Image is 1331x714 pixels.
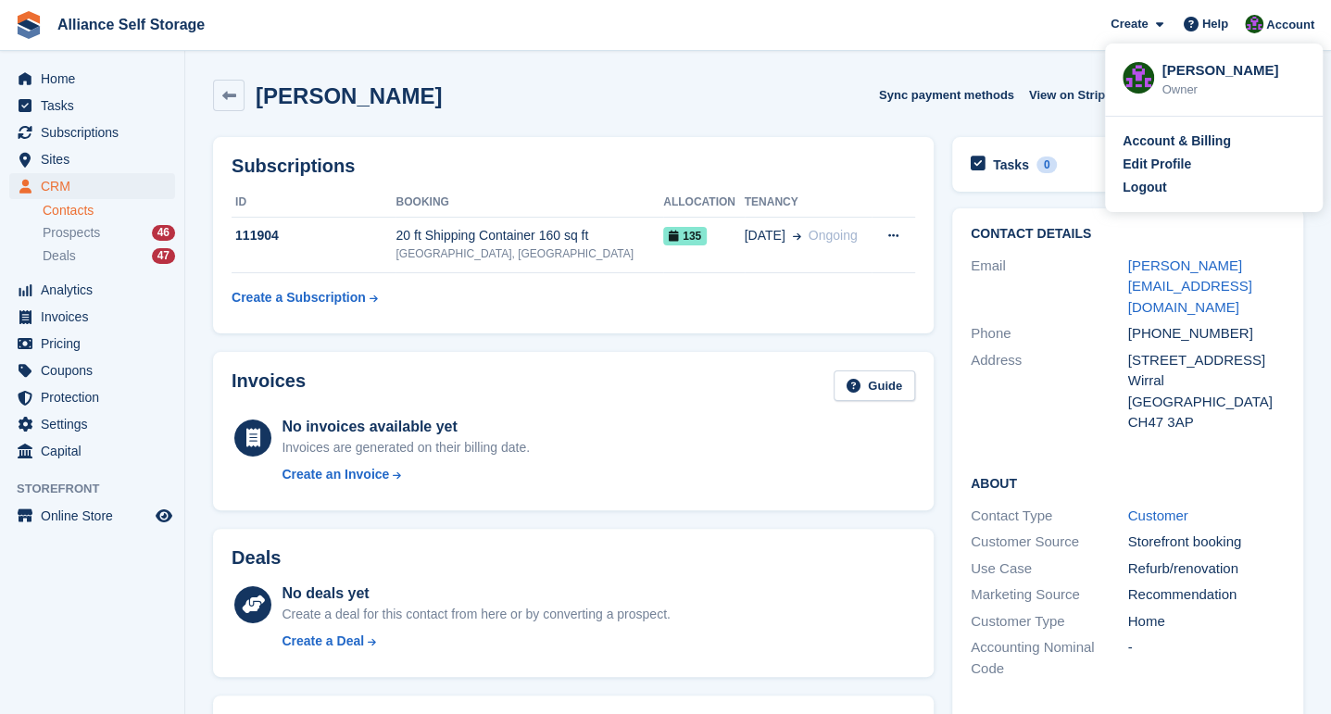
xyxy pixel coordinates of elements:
h2: Deals [232,547,281,569]
div: Accounting Nominal Code [971,637,1128,679]
a: menu [9,304,175,330]
a: menu [9,146,175,172]
h2: About [971,473,1285,492]
span: [DATE] [745,226,785,245]
span: 135 [663,227,707,245]
span: CRM [41,173,152,199]
span: Invoices [41,304,152,330]
span: Tasks [41,93,152,119]
a: Edit Profile [1123,155,1305,174]
div: 20 ft Shipping Container 160 sq ft [396,226,663,245]
a: menu [9,277,175,303]
img: stora-icon-8386f47178a22dfd0bd8f6a31ec36ba5ce8667c1dd55bd0f319d3a0aa187defe.svg [15,11,43,39]
div: Owner [1161,81,1305,99]
span: Create [1111,15,1148,33]
a: menu [9,357,175,383]
div: Refurb/renovation [1128,558,1286,580]
a: Preview store [153,505,175,527]
h2: Contact Details [971,227,1285,242]
div: Phone [971,323,1128,344]
div: 111904 [232,226,396,245]
th: ID [232,188,396,218]
a: Create an Invoice [282,465,530,484]
a: Create a Subscription [232,281,378,315]
div: Email [971,256,1128,319]
a: menu [9,93,175,119]
a: Alliance Self Storage [50,9,212,40]
div: Marketing Source [971,584,1128,606]
h2: [PERSON_NAME] [256,83,442,108]
img: Romilly Norton [1245,15,1263,33]
span: Analytics [41,277,152,303]
div: Address [971,350,1128,433]
span: Account [1266,16,1314,34]
span: Settings [41,411,152,437]
a: menu [9,411,175,437]
a: Customer [1128,507,1188,523]
div: No invoices available yet [282,416,530,438]
span: Pricing [41,331,152,357]
span: Help [1202,15,1228,33]
span: Prospects [43,224,100,242]
a: Logout [1123,178,1305,197]
div: Create an Invoice [282,465,389,484]
span: Storefront [17,480,184,498]
div: Recommendation [1128,584,1286,606]
a: menu [9,331,175,357]
img: Romilly Norton [1123,62,1154,94]
a: menu [9,438,175,464]
div: Create a Subscription [232,288,366,307]
h2: Invoices [232,370,306,401]
div: Create a Deal [282,632,364,651]
h2: Subscriptions [232,156,915,177]
div: Contact Type [971,506,1128,527]
div: Customer Source [971,532,1128,553]
span: Coupons [41,357,152,383]
div: 0 [1036,157,1058,173]
div: [GEOGRAPHIC_DATA], [GEOGRAPHIC_DATA] [396,245,663,262]
span: Sites [41,146,152,172]
div: 46 [152,225,175,241]
div: [PERSON_NAME] [1161,60,1305,77]
span: Home [41,66,152,92]
span: Subscriptions [41,119,152,145]
div: Storefront booking [1128,532,1286,553]
span: Online Store [41,503,152,529]
span: Protection [41,384,152,410]
a: menu [9,503,175,529]
div: [STREET_ADDRESS] [1128,350,1286,371]
div: Create a deal for this contact from here or by converting a prospect. [282,605,670,624]
span: View on Stripe [1029,86,1111,105]
a: Deals 47 [43,246,175,266]
div: Use Case [971,558,1128,580]
div: Invoices are generated on their billing date. [282,438,530,457]
a: Prospects 46 [43,223,175,243]
div: Customer Type [971,611,1128,633]
div: Account & Billing [1123,132,1231,151]
a: Create a Deal [282,632,670,651]
div: Edit Profile [1123,155,1191,174]
div: [PHONE_NUMBER] [1128,323,1286,344]
a: Account & Billing [1123,132,1305,151]
a: menu [9,119,175,145]
div: CH47 3AP [1128,412,1286,433]
div: 47 [152,248,175,264]
a: menu [9,384,175,410]
th: Allocation [663,188,745,218]
span: Deals [43,247,76,265]
div: No deals yet [282,582,670,605]
a: menu [9,66,175,92]
a: menu [9,173,175,199]
a: Contacts [43,202,175,219]
a: Guide [834,370,915,401]
span: Ongoing [809,228,858,243]
th: Booking [396,188,663,218]
th: Tenancy [745,188,872,218]
div: - [1128,637,1286,679]
div: Home [1128,611,1286,633]
button: Sync payment methods [879,80,1014,110]
a: View on Stripe [1022,80,1134,110]
div: [GEOGRAPHIC_DATA] [1128,392,1286,413]
h2: Tasks [993,157,1029,173]
div: Logout [1123,178,1166,197]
